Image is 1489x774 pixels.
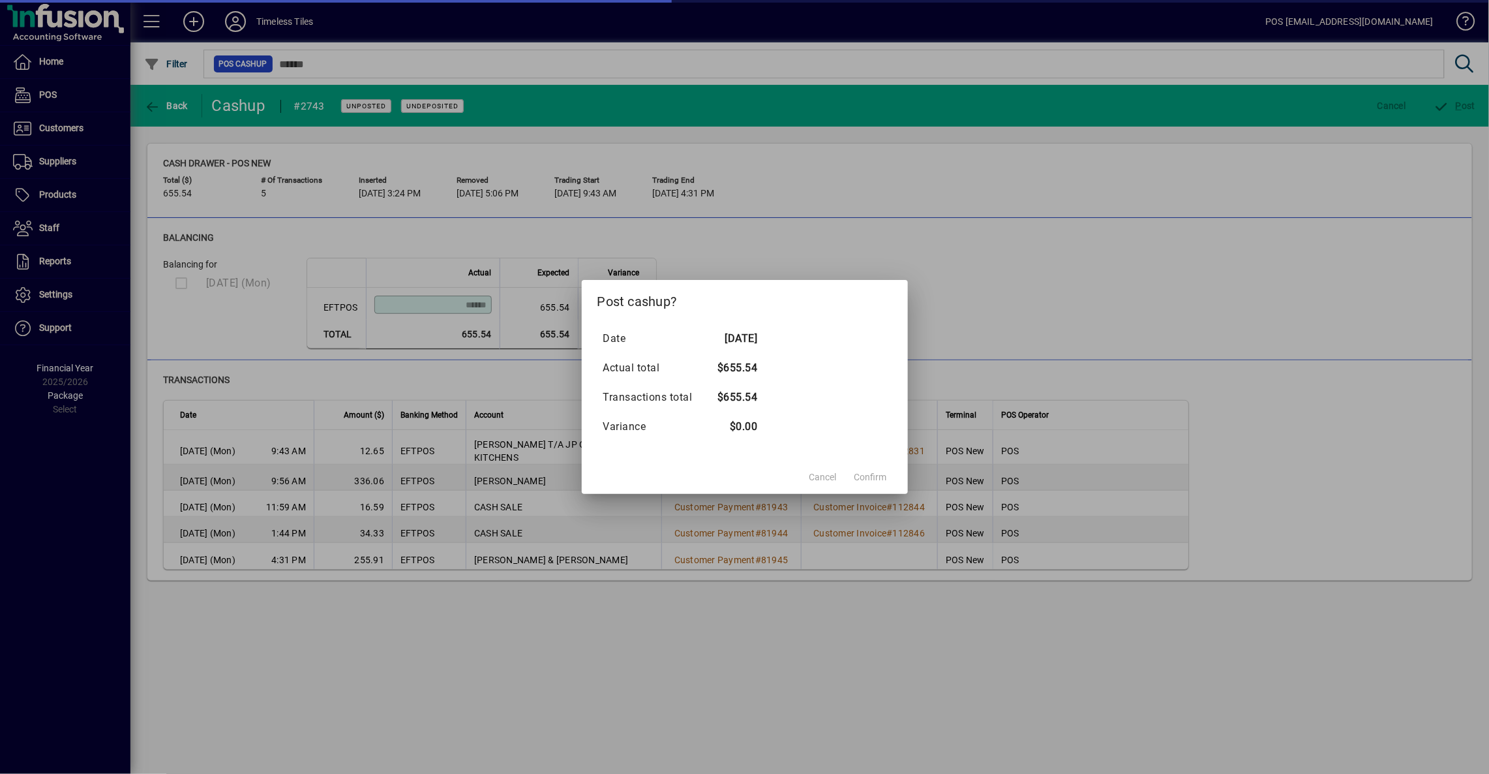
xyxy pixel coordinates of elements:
td: Actual total [603,353,706,382]
td: $0.00 [706,412,758,441]
td: $655.54 [706,382,758,412]
h2: Post cashup? [582,280,908,318]
td: Transactions total [603,382,706,412]
td: Date [603,324,706,353]
td: [DATE] [706,324,758,353]
td: $655.54 [706,353,758,382]
td: Variance [603,412,706,441]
